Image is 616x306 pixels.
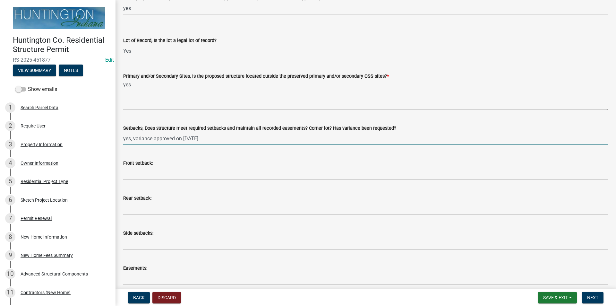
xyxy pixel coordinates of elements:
div: 7 [5,213,15,223]
button: Back [128,292,150,303]
button: Discard [152,292,181,303]
div: 4 [5,158,15,168]
div: Advanced Structural Components [21,272,88,276]
label: Side setbacks: [123,231,153,236]
div: Search Parcel Data [21,105,58,110]
div: 5 [5,176,15,187]
div: 3 [5,139,15,150]
label: Primary and/or Secondary Sites, Is the proposed structure located outside the preserved primary a... [123,74,389,79]
span: Back [133,295,145,300]
h4: Huntington Co. Residential Structure Permit [13,36,110,54]
label: Lot of Record, Is the lot a legal lot of record? [123,39,217,43]
button: View Summary [13,65,56,76]
span: Save & Exit [543,295,568,300]
div: Sketch Project Location [21,198,68,202]
div: 2 [5,121,15,131]
label: Easements: [123,266,147,271]
div: Permit Renewal [21,216,52,221]
label: Front setback: [123,161,153,166]
div: 8 [5,232,15,242]
label: Setbacks, Does structure meet required setbacks and maintain all recorded easements? Corner lot? ... [123,126,396,131]
span: RS-2025-451877 [13,57,103,63]
span: Next [587,295,598,300]
button: Save & Exit [538,292,577,303]
div: Require User [21,124,46,128]
div: Property Information [21,142,63,147]
a: Edit [105,57,114,63]
button: Next [582,292,603,303]
wm-modal-confirm: Edit Application Number [105,57,114,63]
button: Notes [59,65,83,76]
div: Residential Project Type [21,179,68,184]
div: Owner Information [21,161,58,165]
div: 6 [5,195,15,205]
div: New Home Information [21,235,67,239]
div: 11 [5,287,15,298]
div: New Home Fees Summary [21,253,73,258]
div: 9 [5,250,15,260]
wm-modal-confirm: Summary [13,68,56,73]
img: Huntington County, Indiana [13,7,105,29]
div: 10 [5,269,15,279]
wm-modal-confirm: Notes [59,68,83,73]
div: Contractors (New Home) [21,290,71,295]
div: 1 [5,102,15,113]
label: Rear setback: [123,196,151,201]
label: Show emails [15,85,57,93]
